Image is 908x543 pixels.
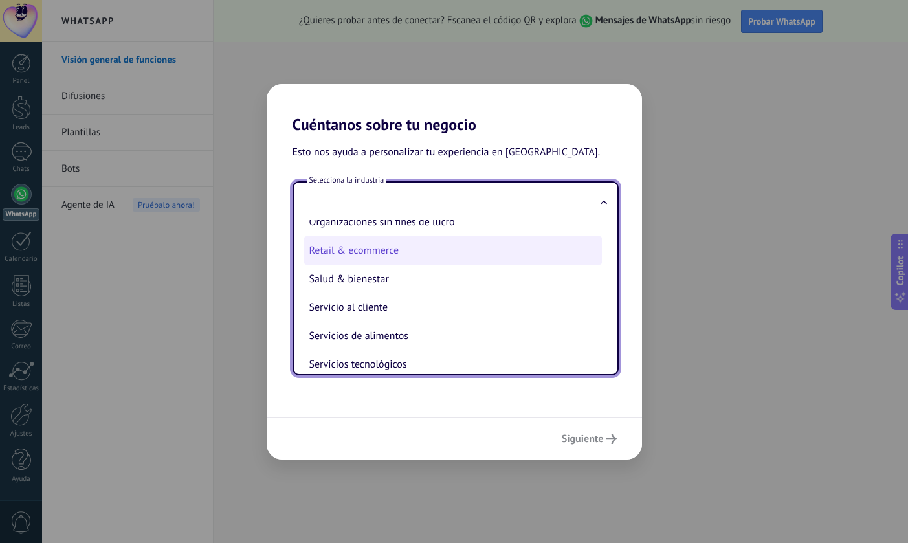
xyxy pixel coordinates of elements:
li: Salud & bienestar [304,265,602,293]
h2: Cuéntanos sobre tu negocio [267,84,642,134]
li: Retail & ecommerce [304,236,602,265]
span: Esto nos ayuda a personalizar tu experiencia en [GEOGRAPHIC_DATA]. [293,144,601,161]
li: Organizaciones sin fines de lucro [304,208,602,236]
li: Servicio al cliente [304,293,602,322]
li: Servicios de alimentos [304,322,602,350]
li: Servicios tecnológicos [304,350,602,379]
